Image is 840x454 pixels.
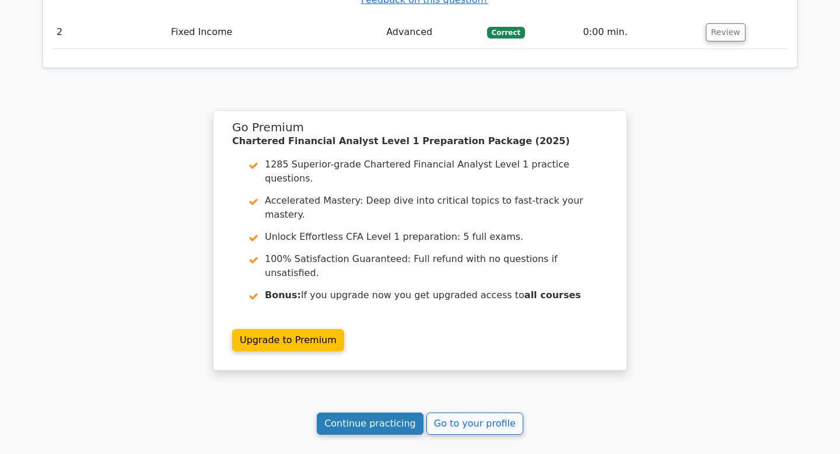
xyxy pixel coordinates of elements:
td: Fixed Income [166,16,381,49]
a: Upgrade to Premium [232,329,344,351]
a: Go to your profile [426,413,523,435]
td: 0:00 min. [578,16,701,49]
button: Review [706,23,745,41]
a: Continue practicing [317,413,423,435]
td: Advanced [381,16,482,49]
td: 2 [52,16,166,49]
span: Correct [487,27,525,39]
